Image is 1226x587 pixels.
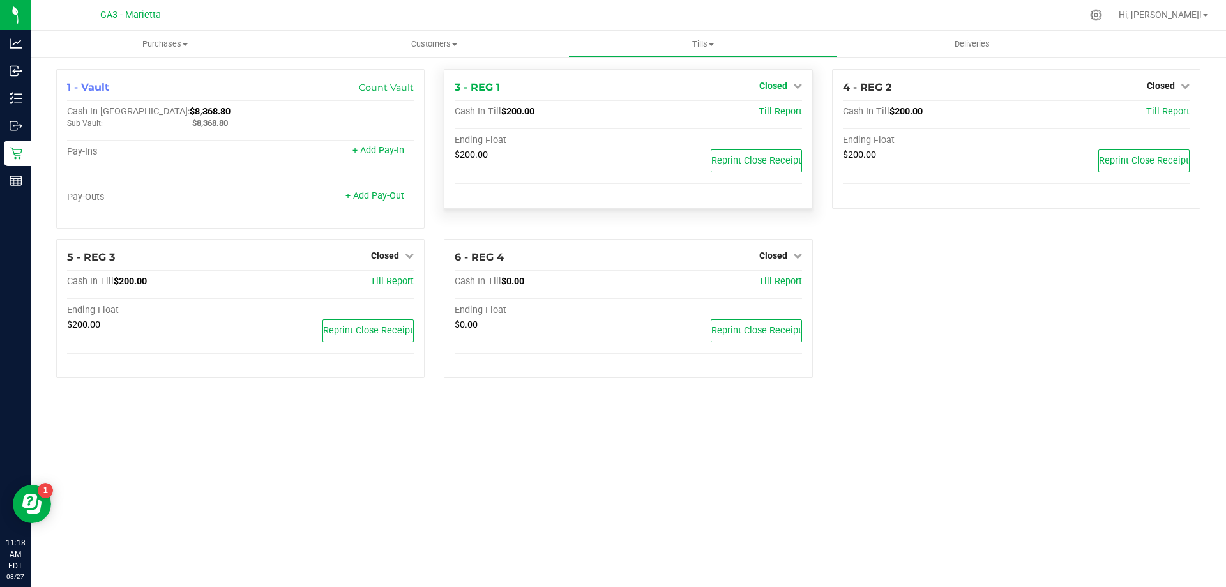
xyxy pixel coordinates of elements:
span: Closed [1147,80,1175,91]
div: Pay-Ins [67,146,241,158]
div: Ending Float [843,135,1017,146]
a: Till Report [759,106,802,117]
span: $200.00 [67,319,100,330]
inline-svg: Reports [10,174,22,187]
a: Till Report [1146,106,1190,117]
span: Reprint Close Receipt [711,325,801,336]
button: Reprint Close Receipt [322,319,414,342]
span: Cash In Till [843,106,889,117]
iframe: Resource center [13,485,51,523]
span: Cash In [GEOGRAPHIC_DATA]: [67,106,190,117]
div: Manage settings [1088,9,1104,21]
p: 08/27 [6,572,25,581]
inline-svg: Retail [10,147,22,160]
p: 11:18 AM EDT [6,537,25,572]
div: Ending Float [67,305,241,316]
span: Cash In Till [455,276,501,287]
span: Closed [759,80,787,91]
button: Reprint Close Receipt [711,149,802,172]
a: Till Report [759,276,802,287]
inline-svg: Analytics [10,37,22,50]
a: Tills [568,31,837,57]
span: Tills [569,38,836,50]
span: $0.00 [455,319,478,330]
span: Closed [371,250,399,261]
a: + Add Pay-Out [345,190,404,201]
a: Deliveries [838,31,1107,57]
button: Reprint Close Receipt [1098,149,1190,172]
span: 5 - REG 3 [67,251,115,263]
span: Reprint Close Receipt [323,325,413,336]
inline-svg: Inbound [10,65,22,77]
span: 3 - REG 1 [455,81,500,93]
span: $200.00 [501,106,534,117]
div: Ending Float [455,305,628,316]
a: Purchases [31,31,299,57]
span: $200.00 [843,149,876,160]
span: Hi, [PERSON_NAME]! [1119,10,1202,20]
span: Reprint Close Receipt [711,155,801,166]
span: $0.00 [501,276,524,287]
button: Reprint Close Receipt [711,319,802,342]
span: Purchases [31,38,299,50]
inline-svg: Inventory [10,92,22,105]
span: Cash In Till [455,106,501,117]
a: + Add Pay-In [352,145,404,156]
span: 1 - Vault [67,81,109,93]
a: Customers [299,31,568,57]
div: Ending Float [455,135,628,146]
span: 6 - REG 4 [455,251,504,263]
span: Reprint Close Receipt [1099,155,1189,166]
div: Pay-Outs [67,192,241,203]
span: $200.00 [889,106,923,117]
span: Customers [300,38,568,50]
span: 4 - REG 2 [843,81,891,93]
span: Deliveries [937,38,1007,50]
span: Cash In Till [67,276,114,287]
span: Sub Vault: [67,119,103,128]
span: GA3 - Marietta [100,10,161,20]
inline-svg: Outbound [10,119,22,132]
span: $8,368.80 [190,106,231,117]
span: $200.00 [455,149,488,160]
a: Till Report [370,276,414,287]
a: Count Vault [359,82,414,93]
iframe: Resource center unread badge [38,483,53,498]
span: $200.00 [114,276,147,287]
span: Closed [759,250,787,261]
span: $8,368.80 [192,118,228,128]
